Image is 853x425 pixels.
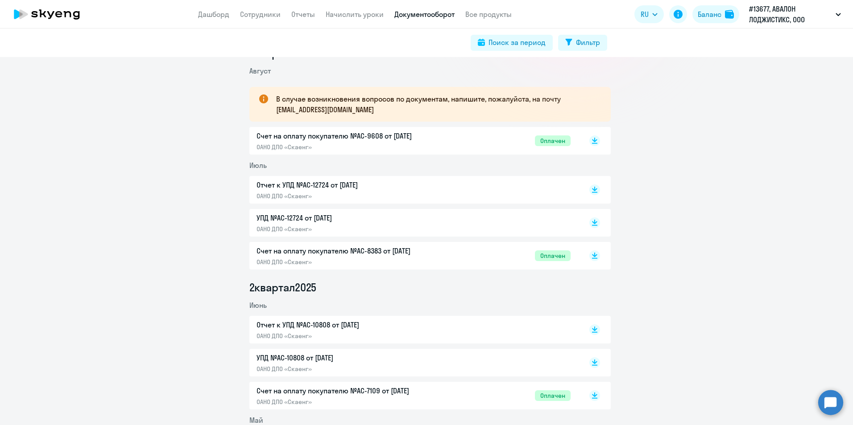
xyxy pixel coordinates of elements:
div: Поиск за период [489,37,546,48]
a: Документооборот [394,10,455,19]
button: RU [634,5,664,23]
p: В случае возникновения вопросов по документам, напишите, пожалуйста, на почту [EMAIL_ADDRESS][DOM... [276,94,595,115]
button: Поиск за период [471,35,553,51]
a: Счет на оплату покупателю №AC-9608 от [DATE]ОАНО ДПО «Скаенг»Оплачен [257,131,571,151]
p: УПД №AC-12724 от [DATE] [257,212,444,223]
span: Май [249,416,263,425]
p: Отчет к УПД №AC-10808 от [DATE] [257,319,444,330]
div: Фильтр [576,37,600,48]
p: ОАНО ДПО «Скаенг» [257,192,444,200]
p: ОАНО ДПО «Скаенг» [257,258,444,266]
a: Сотрудники [240,10,281,19]
span: Август [249,66,271,75]
a: Счет на оплату покупателю №AC-8383 от [DATE]ОАНО ДПО «Скаенг»Оплачен [257,245,571,266]
p: Счет на оплату покупателю №AC-7109 от [DATE] [257,385,444,396]
img: balance [725,10,734,19]
a: Дашборд [198,10,229,19]
span: Июль [249,161,267,170]
li: 2 квартал 2025 [249,280,611,294]
span: Оплачен [535,250,571,261]
p: ОАНО ДПО «Скаенг» [257,143,444,151]
p: Отчет к УПД №AC-12724 от [DATE] [257,180,444,190]
span: Июнь [249,301,267,310]
button: Фильтр [558,35,607,51]
a: УПД №AC-12724 от [DATE]ОАНО ДПО «Скаенг» [257,212,571,233]
p: Счет на оплату покупателю №AC-8383 от [DATE] [257,245,444,256]
a: УПД №AC-10808 от [DATE]ОАНО ДПО «Скаенг» [257,352,571,373]
p: ОАНО ДПО «Скаенг» [257,225,444,233]
a: Отчет к УПД №AC-12724 от [DATE]ОАНО ДПО «Скаенг» [257,180,571,200]
a: Все продукты [465,10,512,19]
div: Баланс [698,9,721,20]
p: ОАНО ДПО «Скаенг» [257,365,444,373]
span: RU [641,9,649,20]
button: #13677, АВАЛОН ЛОДЖИСТИКС, ООО [745,4,845,25]
p: Счет на оплату покупателю №AC-9608 от [DATE] [257,131,444,141]
span: Оплачен [535,135,571,146]
p: ОАНО ДПО «Скаенг» [257,332,444,340]
button: Балансbalance [692,5,739,23]
a: Счет на оплату покупателю №AC-7109 от [DATE]ОАНО ДПО «Скаенг»Оплачен [257,385,571,406]
a: Отчеты [291,10,315,19]
span: Оплачен [535,390,571,401]
p: УПД №AC-10808 от [DATE] [257,352,444,363]
p: ОАНО ДПО «Скаенг» [257,398,444,406]
p: #13677, АВАЛОН ЛОДЖИСТИКС, ООО [749,4,832,25]
a: Отчет к УПД №AC-10808 от [DATE]ОАНО ДПО «Скаенг» [257,319,571,340]
a: Начислить уроки [326,10,384,19]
